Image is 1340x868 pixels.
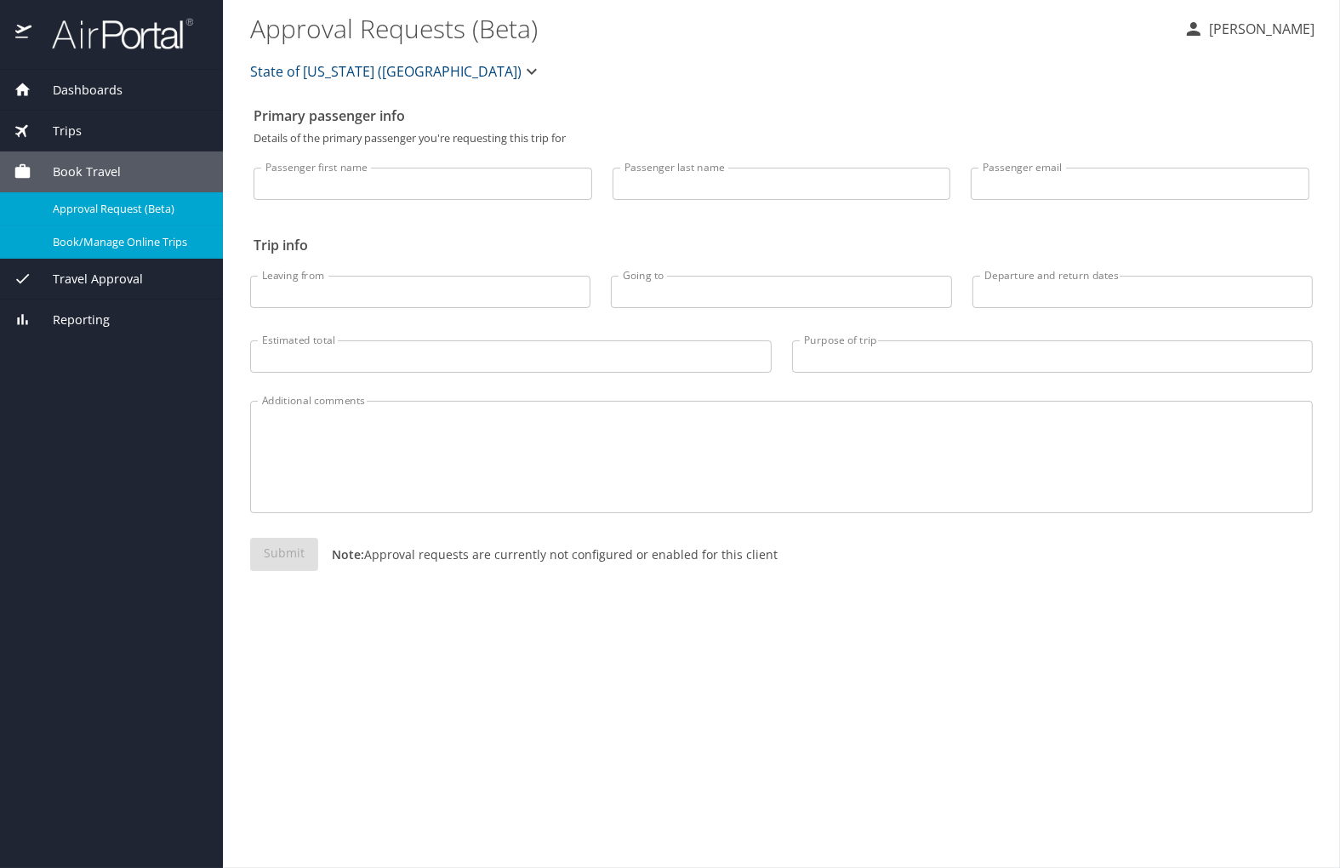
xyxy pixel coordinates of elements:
span: Travel Approval [31,270,143,288]
span: Approval Request (Beta) [53,201,202,217]
strong: Note: [332,546,364,562]
span: Dashboards [31,81,123,100]
button: State of [US_STATE] ([GEOGRAPHIC_DATA]) [243,54,549,89]
img: icon-airportal.png [15,17,33,50]
span: Book/Manage Online Trips [53,234,202,250]
span: State of [US_STATE] ([GEOGRAPHIC_DATA]) [250,60,522,83]
p: Approval requests are currently not configured or enabled for this client [318,545,778,563]
button: [PERSON_NAME] [1177,14,1321,44]
h1: Approval Requests (Beta) [250,2,1170,54]
span: Trips [31,122,82,140]
h2: Trip info [254,231,1309,259]
h2: Primary passenger info [254,102,1309,129]
p: [PERSON_NAME] [1204,19,1314,39]
p: Details of the primary passenger you're requesting this trip for [254,133,1309,144]
span: Book Travel [31,163,121,181]
img: airportal-logo.png [33,17,193,50]
span: Reporting [31,311,110,329]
